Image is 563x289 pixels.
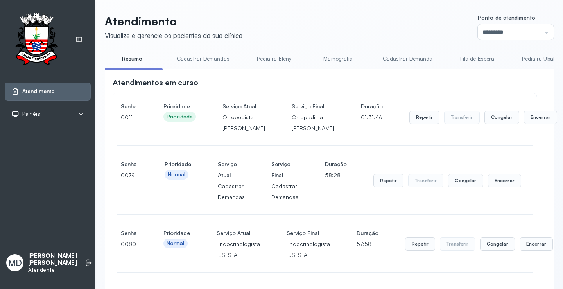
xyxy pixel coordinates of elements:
p: 57:58 [357,239,378,250]
p: Atendente [28,267,77,273]
p: Ortopedista [PERSON_NAME] [292,112,334,134]
h4: Duração [357,228,378,239]
button: Repetir [409,111,439,124]
p: Atendimento [105,14,242,28]
a: Mamografia [311,52,366,65]
p: Cadastrar Demandas [271,181,298,203]
h4: Serviço Final [287,228,330,239]
h4: Serviço Atual [217,228,260,239]
button: Encerrar [520,237,553,251]
div: Prioridade [167,113,193,120]
div: Visualize e gerencie os pacientes da sua clínica [105,31,242,39]
h4: Serviço Atual [218,159,245,181]
a: Cadastrar Demandas [169,52,237,65]
h4: Duração [325,159,347,170]
div: Normal [168,171,186,178]
button: Transferir [440,237,475,251]
p: 58:28 [325,170,347,181]
a: Resumo [105,52,160,65]
button: Transferir [444,111,480,124]
p: Endocrinologista [US_STATE] [217,239,260,260]
a: Atendimento [11,88,84,95]
h4: Duração [361,101,383,112]
p: 01:31:46 [361,112,383,123]
h4: Senha [121,228,137,239]
span: Painéis [22,111,40,117]
p: 0080 [121,239,137,250]
a: Cadastrar Demanda [375,52,441,65]
h4: Senha [121,159,138,170]
button: Congelar [480,237,515,251]
h4: Serviço Final [292,101,334,112]
span: Atendimento [22,88,55,95]
h3: Atendimentos em curso [113,77,198,88]
p: Ortopedista [PERSON_NAME] [222,112,265,134]
button: Encerrar [488,174,521,187]
span: Ponto de atendimento [478,14,535,21]
p: Cadastrar Demandas [218,181,245,203]
button: Encerrar [524,111,557,124]
button: Repetir [405,237,435,251]
h4: Serviço Final [271,159,298,181]
button: Repetir [373,174,403,187]
img: Logotipo do estabelecimento [8,13,65,67]
p: Endocrinologista [US_STATE] [287,239,330,260]
h4: Prioridade [163,101,196,112]
button: Transferir [408,174,444,187]
button: Congelar [484,111,519,124]
p: 0011 [121,112,137,123]
p: 0079 [121,170,138,181]
h4: Serviço Atual [222,101,265,112]
p: [PERSON_NAME] [PERSON_NAME] [28,252,77,267]
h4: Prioridade [165,159,191,170]
h4: Senha [121,101,137,112]
div: Normal [167,240,185,247]
button: Congelar [448,174,483,187]
h4: Prioridade [163,228,190,239]
a: Fila de Espera [450,52,505,65]
a: Pediatra Eleny [247,52,301,65]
